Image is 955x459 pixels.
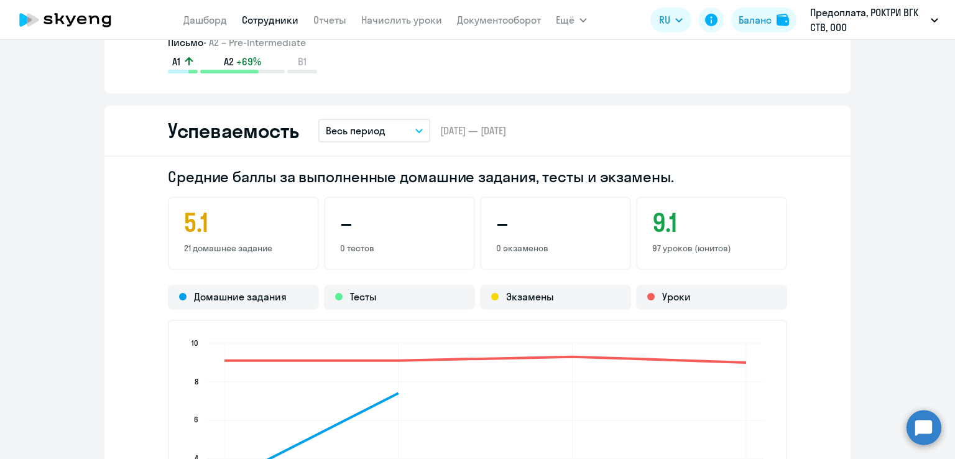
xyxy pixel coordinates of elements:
p: 0 экзаменов [496,243,615,254]
div: Уроки [636,285,787,310]
h3: Письмо [168,35,787,50]
button: RU [650,7,691,32]
span: +69% [236,55,261,68]
div: Домашние задания [168,285,319,310]
a: Сотрудники [242,14,298,26]
text: 8 [195,377,198,386]
img: balance [777,14,789,26]
p: 21 домашнее задание [184,243,303,254]
span: A2 [224,55,234,68]
h3: 9.1 [652,208,771,238]
h3: – [340,208,459,238]
button: Ещё [556,7,587,32]
span: RU [659,12,670,27]
h3: 5.1 [184,208,303,238]
span: A1 [172,55,180,68]
span: B1 [298,55,307,68]
h2: Успеваемость [168,118,298,143]
a: Отчеты [313,14,346,26]
span: Ещё [556,12,574,27]
button: Предоплата, РОКТРИ ВГК СТВ, ООО [804,5,944,35]
h2: Средние баллы за выполненные домашние задания, тесты и экзамены. [168,167,787,187]
p: Весь период [326,123,385,138]
a: Начислить уроки [361,14,442,26]
span: [DATE] — [DATE] [440,124,506,137]
a: Документооборот [457,14,541,26]
text: 10 [191,338,198,348]
div: Экзамены [480,285,631,310]
span: • A2 – Pre-Intermediate [203,36,306,49]
p: 97 уроков (юнитов) [652,243,771,254]
text: 6 [194,415,198,424]
h3: – [496,208,615,238]
p: 0 тестов [340,243,459,254]
div: Баланс [739,12,772,27]
div: Тесты [324,285,475,310]
a: Дашборд [183,14,227,26]
p: Предоплата, РОКТРИ ВГК СТВ, ООО [810,5,926,35]
button: Балансbalance [731,7,796,32]
button: Весь период [318,119,430,142]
